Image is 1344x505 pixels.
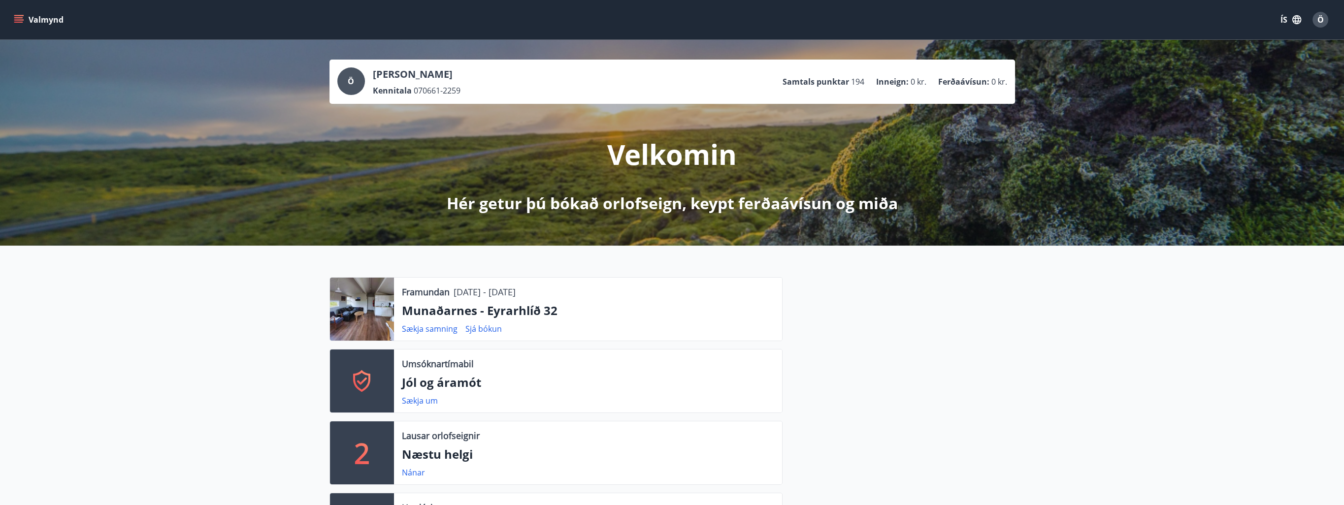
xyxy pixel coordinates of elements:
p: Jól og áramót [402,374,774,391]
span: Ö [1317,14,1324,25]
button: menu [12,11,67,29]
p: Umsóknartímabil [402,357,474,370]
p: Samtals punktar [783,76,849,87]
p: 2 [354,434,370,472]
a: Sækja samning [402,323,458,334]
p: Velkomin [607,135,737,173]
p: Lausar orlofseignir [402,429,480,442]
p: Hér getur þú bókað orlofseign, keypt ferðaávísun og miða [447,192,898,214]
span: Ö [348,76,354,87]
p: Ferðaávísun : [938,76,989,87]
p: Næstu helgi [402,446,774,463]
p: Framundan [402,285,450,298]
span: 194 [851,76,864,87]
button: Ö [1309,8,1332,32]
p: [DATE] - [DATE] [454,285,516,298]
a: Nánar [402,467,425,478]
p: Kennitala [373,85,412,96]
p: Inneign : [876,76,909,87]
span: 0 kr. [991,76,1007,87]
a: Sjá bókun [465,323,502,334]
a: Sækja um [402,395,438,406]
p: [PERSON_NAME] [373,67,460,81]
button: ÍS [1275,11,1307,29]
span: 0 kr. [911,76,926,87]
p: Munaðarnes - Eyrarhlíð 32 [402,302,774,319]
span: 070661-2259 [414,85,460,96]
